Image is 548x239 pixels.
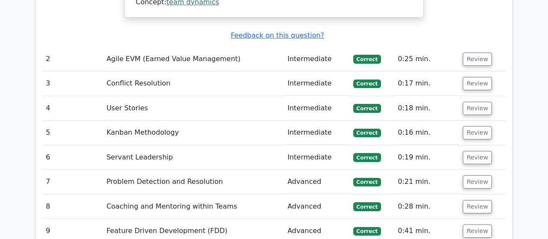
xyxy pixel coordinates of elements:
[353,55,381,63] span: Correct
[42,71,103,96] td: 3
[463,102,492,115] button: Review
[103,195,284,219] td: Coaching and Mentoring within Teams
[42,121,103,145] td: 5
[353,80,381,88] span: Correct
[463,175,492,189] button: Review
[103,145,284,170] td: Servant Leadership
[394,195,459,219] td: 0:28 min.
[42,145,103,170] td: 6
[103,96,284,121] td: User Stories
[103,121,284,145] td: Kanban Methodology
[353,153,381,162] span: Correct
[353,178,381,186] span: Correct
[463,53,492,66] button: Review
[394,145,459,170] td: 0:19 min.
[103,47,284,71] td: Agile EVM (Earned Value Management)
[394,47,459,71] td: 0:25 min.
[394,71,459,96] td: 0:17 min.
[463,126,492,139] button: Review
[103,71,284,96] td: Conflict Resolution
[42,170,103,194] td: 7
[353,104,381,112] span: Correct
[42,47,103,71] td: 2
[463,77,492,90] button: Review
[463,151,492,164] button: Review
[284,96,349,121] td: Intermediate
[394,96,459,121] td: 0:18 min.
[103,170,284,194] td: Problem Detection and Resolution
[353,202,381,211] span: Correct
[231,31,324,39] a: Feedback on this question?
[284,145,349,170] td: Intermediate
[284,195,349,219] td: Advanced
[463,224,492,238] button: Review
[394,170,459,194] td: 0:21 min.
[42,195,103,219] td: 8
[284,121,349,145] td: Intermediate
[353,129,381,137] span: Correct
[284,47,349,71] td: Intermediate
[42,96,103,121] td: 4
[284,170,349,194] td: Advanced
[284,71,349,96] td: Intermediate
[353,227,381,236] span: Correct
[394,121,459,145] td: 0:16 min.
[463,200,492,213] button: Review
